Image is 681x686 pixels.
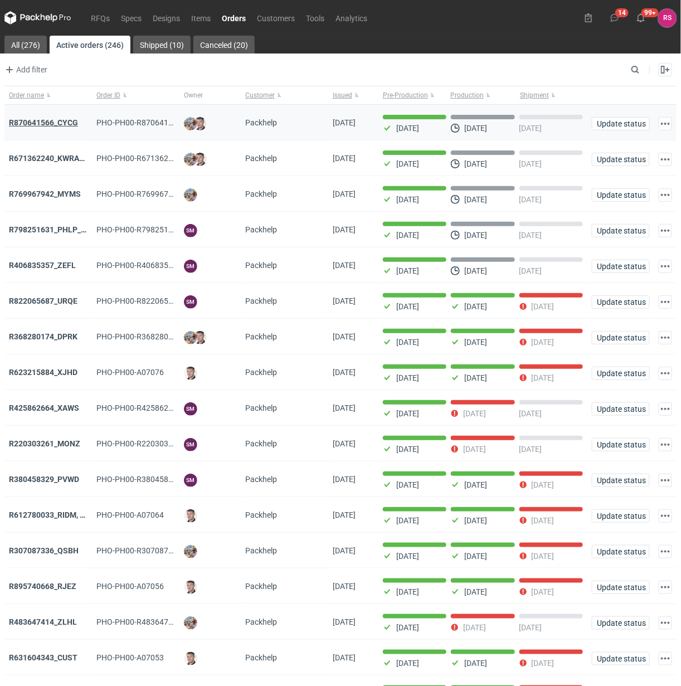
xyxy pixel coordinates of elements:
[532,480,554,489] p: [DATE]
[592,581,650,594] button: Update status
[659,117,672,130] button: Actions
[333,510,356,519] span: 01/08/2025
[464,338,487,347] p: [DATE]
[245,154,277,163] span: Packhelp
[96,617,204,626] span: PHO-PH00-R483647414_ZLHL
[9,510,125,519] a: R612780033_RIDM, DEMO, SMPJ
[96,439,207,448] span: PHO-PH00-R220303261_MONZ
[659,367,672,380] button: Actions
[9,332,77,341] a: R368280174_DPRK
[378,86,448,104] button: Pre-Production
[333,225,356,234] span: 20/08/2025
[9,582,76,591] a: R895740668_RJEZ
[4,11,71,25] svg: Packhelp Pro
[450,91,484,100] span: Production
[96,225,218,234] span: PHO-PH00-R798251631_PHLP_V1
[184,616,197,630] img: Michał Palasek
[245,475,277,484] span: Packhelp
[632,9,650,27] button: 99+
[659,581,672,594] button: Actions
[184,402,197,416] figcaption: SM
[592,402,650,416] button: Update status
[245,368,277,377] span: Packhelp
[245,91,275,100] span: Customer
[464,373,487,382] p: [DATE]
[464,552,487,561] p: [DATE]
[659,295,672,309] button: Actions
[9,653,77,662] a: R631604343_CUST
[659,224,672,237] button: Actions
[96,261,203,270] span: PHO-PH00-R406835357_ZEFL
[245,510,277,519] span: Packhelp
[463,445,486,454] p: [DATE]
[396,302,419,311] p: [DATE]
[245,439,277,448] span: Packhelp
[333,403,356,412] span: 05/08/2025
[333,546,356,555] span: 01/08/2025
[592,117,650,130] button: Update status
[216,11,251,25] a: Orders
[519,231,542,240] p: [DATE]
[396,373,419,382] p: [DATE]
[519,445,542,454] p: [DATE]
[659,188,672,202] button: Actions
[396,552,419,561] p: [DATE]
[184,474,197,487] figcaption: SM
[333,154,356,163] span: 25/08/2025
[184,545,197,558] img: Michał Palasek
[629,63,664,76] input: Search
[519,159,542,168] p: [DATE]
[592,652,650,665] button: Update status
[396,623,419,632] p: [DATE]
[4,86,92,104] button: Order name
[396,587,419,596] p: [DATE]
[597,120,645,128] span: Update status
[464,195,487,204] p: [DATE]
[519,409,542,418] p: [DATE]
[659,331,672,344] button: Actions
[330,11,373,25] a: Analytics
[333,261,356,270] span: 18/08/2025
[597,191,645,199] span: Update status
[333,653,356,662] span: 31/07/2025
[597,476,645,484] span: Update status
[9,617,77,626] strong: R483647414_ZLHL
[333,439,356,448] span: 05/08/2025
[4,36,47,53] a: All (276)
[184,509,197,523] img: Maciej Sikora
[396,124,419,133] p: [DATE]
[592,188,650,202] button: Update status
[333,118,356,127] span: 26/08/2025
[597,334,645,342] span: Update status
[245,403,277,412] span: Packhelp
[659,474,672,487] button: Actions
[532,659,554,668] p: [DATE]
[193,153,207,166] img: Maciej Sikora
[184,153,197,166] img: Michał Palasek
[592,331,650,344] button: Update status
[519,124,542,133] p: [DATE]
[659,509,672,523] button: Actions
[597,405,645,413] span: Update status
[96,118,205,127] span: PHO-PH00-R870641566_CYCG
[333,582,356,591] span: 31/07/2025
[396,231,419,240] p: [DATE]
[3,63,47,76] span: Add filter
[96,189,207,198] span: PHO-PH00-R769967942_MYMS
[464,159,487,168] p: [DATE]
[96,546,206,555] span: PHO-PH00-R307087336_QSBH
[658,9,677,27] figcaption: RS
[333,91,352,100] span: Issued
[532,373,554,382] p: [DATE]
[96,510,164,519] span: PHO-PH00-A07064
[9,118,78,127] a: R870641566_CYCG
[659,260,672,273] button: Actions
[464,587,487,596] p: [DATE]
[2,63,48,76] button: Add filter
[245,582,277,591] span: Packhelp
[245,296,277,305] span: Packhelp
